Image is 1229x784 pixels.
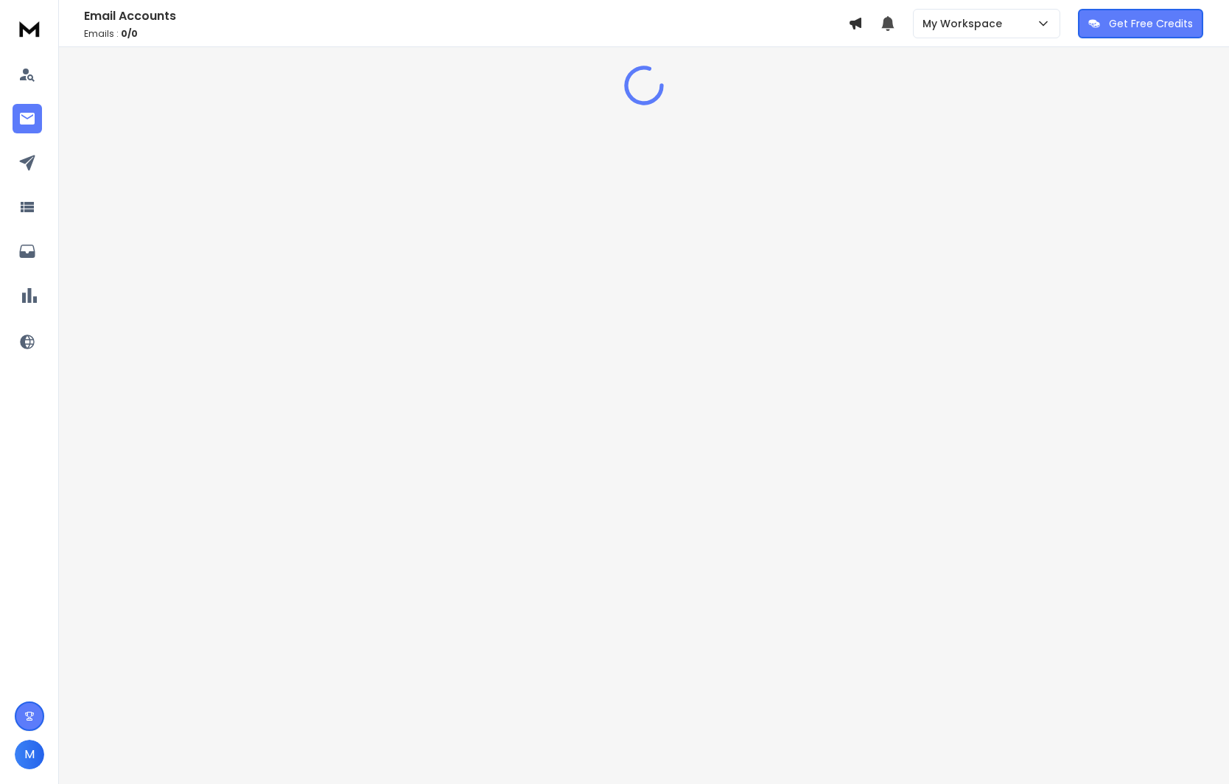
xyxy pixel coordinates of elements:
span: 0 / 0 [121,27,138,40]
button: Get Free Credits [1078,9,1203,38]
h1: Email Accounts [84,7,848,25]
p: Get Free Credits [1109,16,1193,31]
p: My Workspace [922,16,1008,31]
img: logo [15,15,44,42]
button: M [15,740,44,769]
p: Emails : [84,28,848,40]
